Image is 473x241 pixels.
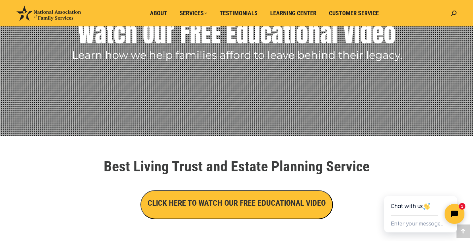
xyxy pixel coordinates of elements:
[180,10,207,17] span: Services
[220,10,258,17] span: Testimonials
[17,6,81,21] img: National Association of Family Services
[78,17,396,50] rs-layer: Watch Our FREE Educational Video
[148,197,326,209] h3: CLICK HERE TO WATCH OUR FREE EDUCATIONAL VIDEO
[140,190,333,219] button: CLICK HERE TO WATCH OUR FREE EDUCATIONAL VIDEO
[140,200,333,207] a: CLICK HERE TO WATCH OUR FREE EDUCATIONAL VIDEO
[329,10,379,17] span: Customer Service
[369,175,473,241] iframe: Tidio Chat
[145,7,172,19] a: About
[266,7,321,19] a: Learning Center
[52,159,421,174] h1: Best Living Trust and Estate Planning Service
[72,50,402,60] rs-layer: Learn how we help families afford to leave behind their legacy.
[215,7,262,19] a: Testimonials
[270,10,316,17] span: Learning Center
[324,7,383,19] a: Customer Service
[150,10,167,17] span: About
